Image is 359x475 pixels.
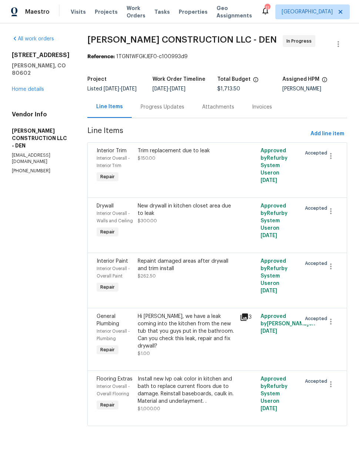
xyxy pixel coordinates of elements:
[127,4,145,19] span: Work Orders
[322,77,328,86] span: The hpm assigned to this work order.
[87,86,137,92] span: Listed
[305,260,330,267] span: Accepted
[217,4,252,19] span: Geo Assignments
[261,406,277,411] span: [DATE]
[265,4,270,12] div: 11
[138,219,157,223] span: $300.00
[154,9,170,14] span: Tasks
[240,313,256,322] div: 3
[305,205,330,212] span: Accepted
[97,259,128,264] span: Interior Paint
[152,86,168,92] span: [DATE]
[305,315,330,322] span: Accepted
[282,77,319,82] h5: Assigned HPM
[141,103,184,111] div: Progress Updates
[97,314,119,326] span: General Plumbing
[97,384,130,396] span: Interior Overall - Overall Flooring
[202,103,234,111] div: Attachments
[261,203,288,238] span: Approved by Refurby System User on
[87,127,308,141] span: Line Items
[97,401,118,409] span: Repair
[138,156,155,160] span: $150.00
[97,203,114,209] span: Drywall
[25,8,50,16] span: Maestro
[87,53,347,60] div: 1TGN1WFGKJEF0-c100993d9
[282,8,333,16] span: [GEOGRAPHIC_DATA]
[138,375,236,405] div: Install new lvp oak color in kitchen and bath to replace current floors due to damage. Reinstall ...
[97,148,127,153] span: Interior Trim
[138,274,156,278] span: $262.50
[12,36,54,41] a: All work orders
[97,283,118,291] span: Repair
[97,228,118,236] span: Repair
[12,127,70,149] h5: [PERSON_NAME] CONSTRUCTION LLC - DEN
[104,86,137,92] span: -
[217,77,251,82] h5: Total Budget
[95,8,118,16] span: Projects
[252,103,272,111] div: Invoices
[138,313,236,350] div: Hi [PERSON_NAME], we have a leak coming into the kitchen from the new tub that you guys put in th...
[97,173,118,180] span: Repair
[261,376,288,411] span: Approved by Refurby System User on
[152,86,185,92] span: -
[261,148,288,183] span: Approved by Refurby System User on
[179,8,208,16] span: Properties
[261,329,277,334] span: [DATE]
[97,376,132,382] span: Flooring Extras
[12,111,70,118] h4: Vendor Info
[97,156,130,168] span: Interior Overall - Interior Trim
[253,77,259,86] span: The total cost of line items that have been proposed by Opendoor. This sum includes line items th...
[261,288,277,293] span: [DATE]
[286,37,315,45] span: In Progress
[138,147,236,155] div: Trim replacement due to leak
[305,378,330,385] span: Accepted
[305,149,330,157] span: Accepted
[152,77,205,82] h5: Work Order Timeline
[87,54,115,59] b: Reference:
[96,103,123,110] div: Line Items
[261,259,288,293] span: Approved by Refurby System User on
[311,129,344,139] span: Add line item
[87,77,107,82] h5: Project
[138,406,160,411] span: $1,000.00
[12,87,44,92] a: Home details
[12,52,70,59] h2: [STREET_ADDRESS]
[97,266,130,278] span: Interior Overall - Overall Paint
[87,35,277,44] span: [PERSON_NAME] CONSTRUCTION LLC - DEN
[71,8,86,16] span: Visits
[282,86,348,92] div: [PERSON_NAME]
[121,86,137,92] span: [DATE]
[261,233,277,238] span: [DATE]
[170,86,185,92] span: [DATE]
[12,62,70,77] h5: [PERSON_NAME], CO 80602
[12,152,70,165] p: [EMAIL_ADDRESS][DOMAIN_NAME]
[97,329,130,341] span: Interior Overall - Plumbing
[308,127,347,141] button: Add line item
[104,86,119,92] span: [DATE]
[138,351,150,356] span: $1.00
[97,346,118,353] span: Repair
[261,178,277,183] span: [DATE]
[217,86,240,92] span: $1,713.50
[97,211,133,223] span: Interior Overall - Walls and Ceiling
[261,314,315,334] span: Approved by [PERSON_NAME] on
[138,202,236,217] div: New drywall in kitchen closet area due to leak
[138,258,236,272] div: Repaint damaged areas after drywall and trim install
[12,168,70,174] p: [PHONE_NUMBER]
